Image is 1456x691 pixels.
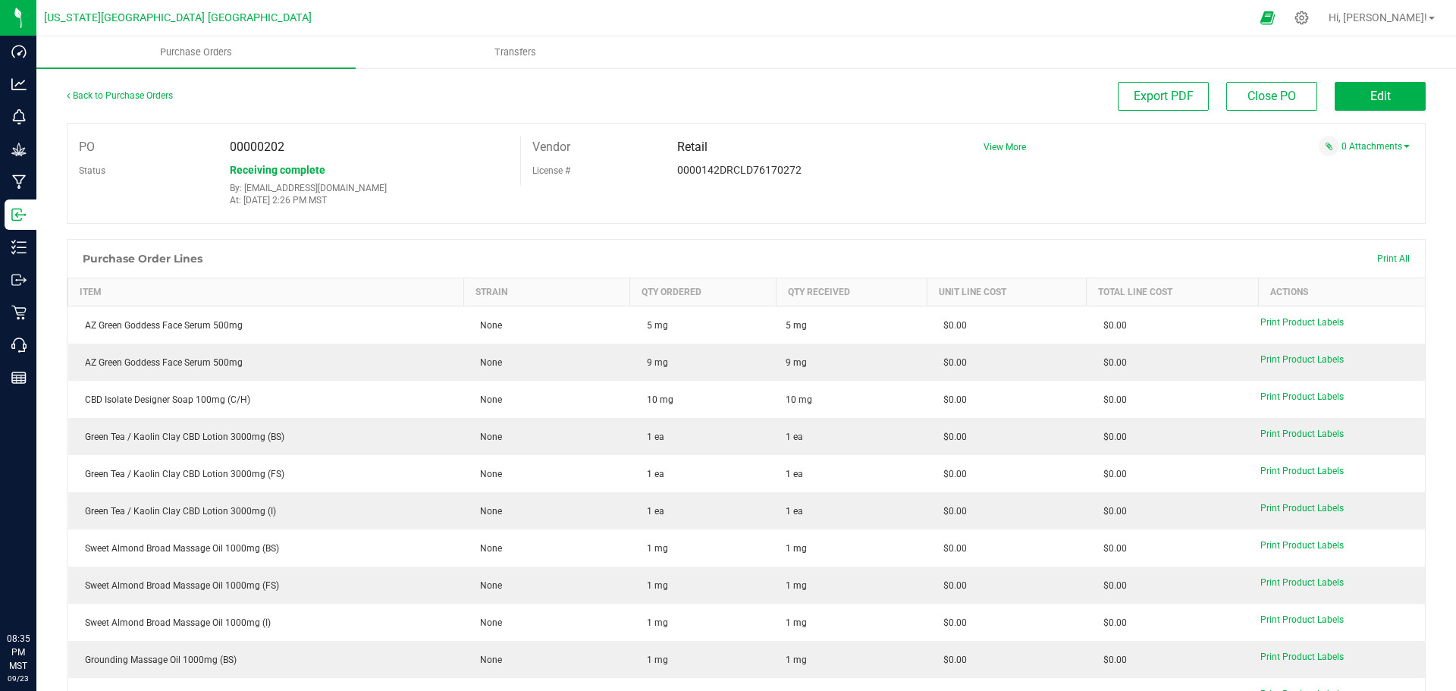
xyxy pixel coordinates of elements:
span: $0.00 [1096,432,1127,442]
span: $0.00 [936,469,967,479]
th: Total Line Cost [1087,278,1259,306]
button: Export PDF [1118,82,1209,111]
span: None [472,320,502,331]
span: 5 mg [639,320,668,331]
div: Green Tea / Kaolin Clay CBD Lotion 3000mg (FS) [77,467,455,481]
span: Receiving complete [230,164,325,176]
inline-svg: Grow [11,142,27,157]
inline-svg: Call Center [11,338,27,353]
th: Strain [463,278,630,306]
span: 10 mg [639,394,673,405]
span: Print Product Labels [1260,652,1344,662]
span: $0.00 [936,543,967,554]
span: [US_STATE][GEOGRAPHIC_DATA] [GEOGRAPHIC_DATA] [44,11,312,24]
label: PO [79,136,95,159]
span: $0.00 [1096,580,1127,591]
th: Item [68,278,464,306]
span: Print Product Labels [1260,317,1344,328]
span: 5 mg [786,319,807,332]
div: AZ Green Goddess Face Serum 500mg [77,356,455,369]
th: Qty Received [777,278,927,306]
span: View More [984,142,1026,152]
a: Purchase Orders [36,36,356,68]
span: $0.00 [936,506,967,517]
th: Qty Ordered [630,278,777,306]
inline-svg: Inventory [11,240,27,255]
span: 9 mg [786,356,807,369]
span: 1 mg [786,616,807,630]
div: CBD Isolate Designer Soap 100mg (C/H) [77,393,455,407]
span: $0.00 [936,432,967,442]
span: 0000142DRCLD76170272 [677,164,802,176]
div: AZ Green Goddess Face Serum 500mg [77,319,455,332]
inline-svg: Analytics [11,77,27,92]
span: 1 ea [639,469,664,479]
inline-svg: Retail [11,305,27,320]
p: 09/23 [7,673,30,684]
inline-svg: Dashboard [11,44,27,59]
span: 1 ea [786,467,803,481]
span: $0.00 [1096,617,1127,628]
inline-svg: Inbound [11,207,27,222]
span: 1 mg [639,617,668,628]
th: Unit Line Cost [927,278,1087,306]
span: None [472,357,502,368]
span: 1 mg [639,580,668,591]
span: Open Ecommerce Menu [1250,3,1285,33]
p: 08:35 PM MST [7,632,30,673]
span: $0.00 [936,320,967,331]
span: None [472,394,502,405]
p: At: [DATE] 2:26 PM MST [230,195,509,206]
label: Status [79,159,105,182]
span: $0.00 [936,357,967,368]
button: Close PO [1226,82,1317,111]
div: Grounding Massage Oil 1000mg (BS) [77,653,455,667]
span: $0.00 [1096,469,1127,479]
a: Transfers [356,36,675,68]
span: Attach a document [1319,136,1339,156]
span: Print Product Labels [1260,391,1344,402]
span: 00000202 [230,140,284,154]
inline-svg: Monitoring [11,109,27,124]
span: $0.00 [936,655,967,665]
div: Sweet Almond Broad Massage Oil 1000mg (BS) [77,542,455,555]
h1: Purchase Order Lines [83,253,202,265]
span: $0.00 [936,580,967,591]
span: 10 mg [786,393,812,407]
label: Vendor [532,136,570,159]
span: Edit [1370,89,1391,103]
span: 1 mg [786,653,807,667]
span: Print Product Labels [1260,577,1344,588]
span: 1 mg [786,579,807,592]
a: 0 Attachments [1341,141,1410,152]
div: Manage settings [1292,11,1311,25]
iframe: Resource center [15,570,61,615]
span: 1 ea [786,430,803,444]
span: Retail [677,140,708,154]
span: None [472,655,502,665]
th: Actions [1258,278,1425,306]
span: 1 mg [786,542,807,555]
span: Purchase Orders [140,46,253,59]
span: None [472,617,502,628]
span: 1 mg [639,543,668,554]
span: $0.00 [936,617,967,628]
span: 9 mg [639,357,668,368]
span: 1 ea [786,504,803,518]
span: $0.00 [1096,357,1127,368]
button: Edit [1335,82,1426,111]
p: By: [EMAIL_ADDRESS][DOMAIN_NAME] [230,183,509,193]
span: 1 ea [639,506,664,517]
span: None [472,432,502,442]
span: Print Product Labels [1260,354,1344,365]
inline-svg: Reports [11,370,27,385]
span: Print Product Labels [1260,540,1344,551]
span: $0.00 [936,394,967,405]
inline-svg: Manufacturing [11,174,27,190]
inline-svg: Outbound [11,272,27,287]
span: Print Product Labels [1260,503,1344,514]
span: None [472,543,502,554]
span: Close PO [1247,89,1296,103]
span: None [472,580,502,591]
label: License # [532,159,570,182]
